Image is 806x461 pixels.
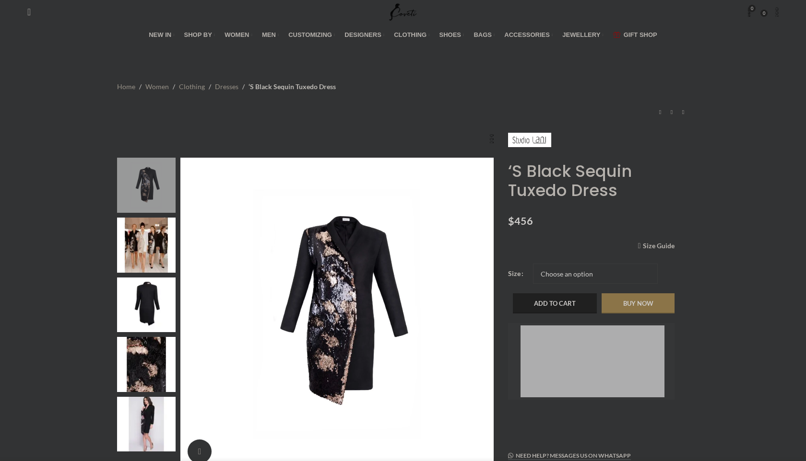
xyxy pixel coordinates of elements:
a: NEW IN [149,25,174,45]
span: GIFT SHOP [624,31,657,39]
span: SHOES [439,31,462,39]
a: CUSTOMIZING [288,25,335,45]
a: Search [23,2,36,22]
a: Need help? Messages us on WhatsApp [508,452,631,460]
img: black sequin tuxedo dress ‘S Black Sequin Tuxedo Dress Clothing black dress Coveti [117,277,176,333]
h1: ‘S Black Sequin Tuxedo Dress [508,161,689,201]
span: CLOTHING [394,31,427,39]
span: $ [508,215,514,227]
span: DESIGNERS [344,31,381,39]
span: 0 [748,5,756,12]
span: MEN [262,31,276,39]
a: SHOP BY [184,25,215,45]
nav: Breadcrumb [117,81,336,92]
a: MEN [262,25,279,45]
span: ‘S Black Sequin Tuxedo Dress [249,81,336,92]
span: 0 [760,10,768,17]
span: WOMEN [225,31,249,39]
span: ACCESSORIES [504,31,550,39]
img: black sequin tuxedo dress ‘S Black Sequin Tuxedo Dress Clothing black dress Coveti [117,218,176,273]
a: Site logo [387,7,419,15]
div: Main navigation [23,25,783,45]
a: BAGS [474,25,495,45]
button: Pay with GPay [508,323,675,400]
a: ACCESSORIES [504,25,553,45]
label: Size [508,268,523,279]
button: Add to cart [513,293,597,313]
span: JEWELLERY [562,31,600,39]
img: black sequin tuxedo dress ‘S Black Sequin Tuxedo Dress Clothing black dress Coveti [117,397,176,452]
button: Buy now [602,293,675,313]
a: Next product [677,107,689,118]
a: Women [145,81,169,92]
span: Size Guide [643,242,675,249]
span: SHOP BY [184,31,212,39]
span: CUSTOMIZING [288,31,332,39]
a: Dresses [215,81,238,92]
a: Clothing [179,81,205,92]
img: GiftBag [613,32,620,38]
a: Size Guide [638,242,675,249]
a: CLOTHING [394,25,429,45]
img: black sequin tuxedo dress ‘S Black Sequin Tuxedo Dress Clothing black dress Coveti [117,337,176,392]
a: Home [117,81,135,92]
div: My Wishlist [759,2,768,22]
a: DESIGNERS [344,25,384,45]
a: Previous product [654,107,666,118]
a: WOMEN [225,25,252,45]
a: 0 [743,2,756,22]
span: BAGS [474,31,492,39]
img: Pink Dress Pink Dress With Pearls And Feathers Clothing Apple Bodyshape Coveti [117,158,176,213]
iframe: Secure express checkout frame [506,405,676,428]
a: SHOES [439,25,464,45]
bdi: 456 [508,215,533,227]
span: NEW IN [149,31,171,39]
img: Lani Studio [508,133,551,147]
a: GIFT SHOP [613,25,657,45]
a: JEWELLERY [562,25,603,45]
